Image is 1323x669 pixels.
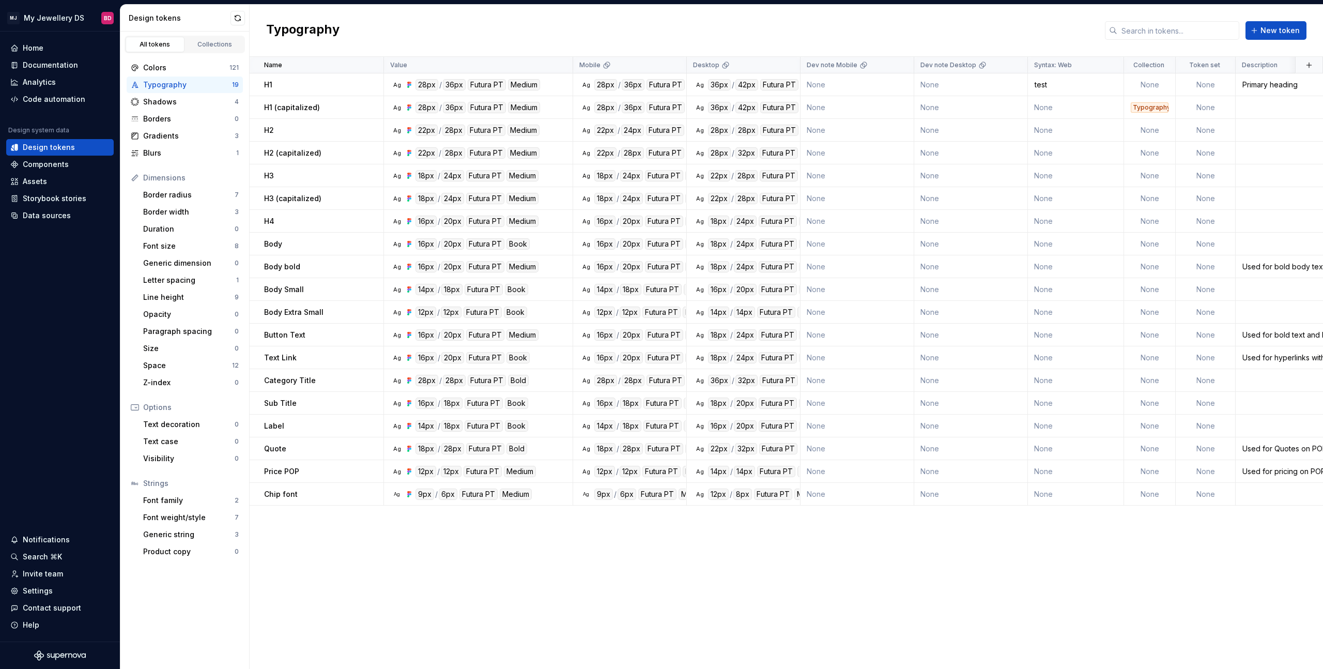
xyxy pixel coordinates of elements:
[708,170,730,181] div: 22px
[264,102,320,113] p: H1 (capitalized)
[6,91,114,108] a: Code automation
[582,308,590,316] div: Ag
[393,217,401,225] div: Ag
[1245,21,1306,40] button: New token
[143,292,235,302] div: Line height
[143,241,235,251] div: Font size
[139,357,243,374] a: Space12
[127,94,243,110] a: Shadows4
[914,164,1028,187] td: None
[236,276,239,284] div: 1
[1176,119,1236,142] td: None
[582,467,590,476] div: Ag
[582,172,590,180] div: Ag
[467,147,505,159] div: Futura PT
[760,170,798,181] div: Futura PT
[1189,61,1220,69] p: Token set
[508,102,540,113] div: Medium
[393,490,401,498] div: Ag
[1028,187,1124,210] td: None
[139,433,243,450] a: Text case0
[393,285,401,294] div: Ag
[6,207,114,224] a: Data sources
[620,170,643,181] div: 24px
[732,147,734,159] div: /
[235,548,239,556] div: 0
[6,173,114,190] a: Assets
[696,126,704,134] div: Ag
[466,193,504,204] div: Futura PT
[143,173,239,183] div: Dimensions
[143,436,235,447] div: Text case
[696,217,704,225] div: Ag
[594,125,617,136] div: 22px
[582,103,590,112] div: Ag
[760,79,798,90] div: Futura PT
[1124,142,1176,164] td: None
[143,275,236,285] div: Letter spacing
[416,102,438,113] div: 28px
[708,102,731,113] div: 36px
[731,170,734,181] div: /
[23,535,70,545] div: Notifications
[416,193,437,204] div: 18px
[1260,25,1300,36] span: New token
[441,170,464,181] div: 24px
[143,258,235,268] div: Generic dimension
[23,552,62,562] div: Search ⌘K
[6,566,114,582] a: Invite team
[708,79,731,90] div: 36px
[506,193,539,204] div: Medium
[235,132,239,140] div: 3
[693,61,719,69] p: Desktop
[1176,73,1236,96] td: None
[647,79,685,90] div: Futura PT
[393,126,401,134] div: Ag
[23,94,85,104] div: Code automation
[23,142,75,153] div: Design tokens
[143,63,229,73] div: Colors
[23,603,81,613] div: Contact support
[696,149,704,157] div: Ag
[143,131,235,141] div: Gradients
[23,586,53,596] div: Settings
[1028,96,1124,119] td: None
[139,238,243,254] a: Font size8
[735,79,758,90] div: 42px
[708,193,730,204] div: 22px
[582,240,590,248] div: Ag
[582,263,590,271] div: Ag
[2,7,118,29] button: MJMy Jewellery DSBD
[235,293,239,301] div: 9
[466,170,504,181] div: Futura PT
[801,164,914,187] td: None
[579,61,601,69] p: Mobile
[617,193,619,204] div: /
[143,224,235,234] div: Duration
[1034,61,1072,69] p: Syntax: Web
[1028,142,1124,164] td: None
[468,79,506,90] div: Futura PT
[914,142,1028,164] td: None
[582,422,590,430] div: Ag
[139,306,243,323] a: Opacity0
[708,147,731,159] div: 28px
[23,43,43,53] div: Home
[143,190,235,200] div: Border radius
[442,125,465,136] div: 28px
[393,376,401,385] div: Ag
[235,191,239,199] div: 7
[229,64,239,72] div: 121
[235,208,239,216] div: 3
[1176,142,1236,164] td: None
[235,420,239,429] div: 0
[1176,96,1236,119] td: None
[708,125,731,136] div: 28px
[696,376,704,385] div: Ag
[143,453,235,464] div: Visibility
[1124,119,1176,142] td: None
[468,102,506,113] div: Futura PT
[416,125,438,136] div: 22px
[696,194,704,203] div: Ag
[6,40,114,56] a: Home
